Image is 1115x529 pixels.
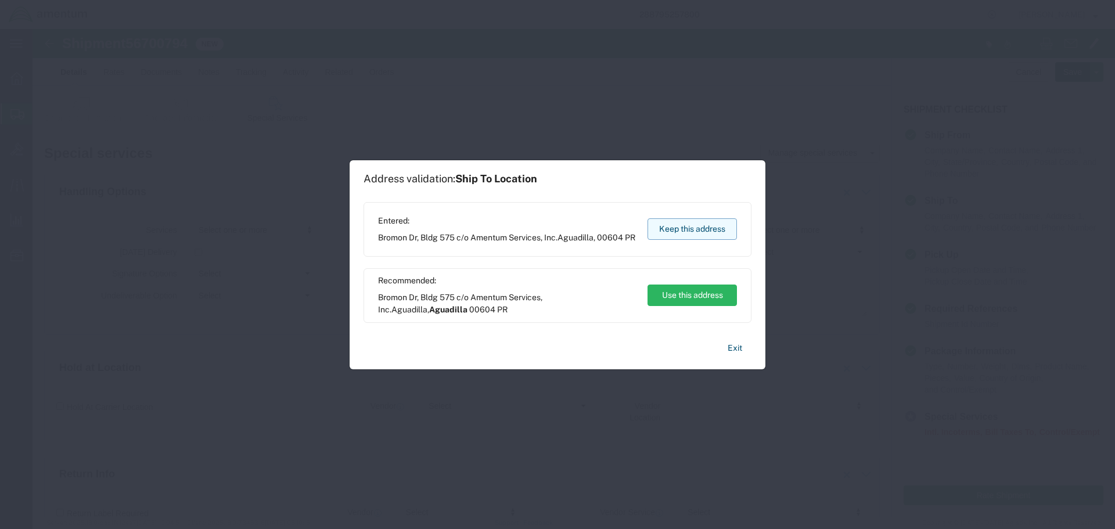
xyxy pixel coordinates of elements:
[378,275,636,287] span: Recommended:
[378,232,635,244] span: Bromon Dr, Bldg 575 c/o Amentum Services, Inc. ,
[378,292,636,316] span: Bromon Dr, Bldg 575 c/o Amentum Services, Inc. ,
[429,305,467,314] span: Aguadilla
[455,172,537,185] span: Ship To Location
[648,285,737,306] button: Use this address
[469,305,495,314] span: 00604
[648,218,737,240] button: Keep this address
[625,233,635,242] span: PR
[364,172,537,185] h1: Address validation:
[378,215,635,227] span: Entered:
[391,305,427,314] span: Aguadilla
[597,233,623,242] span: 00604
[718,338,751,358] button: Exit
[497,305,508,314] span: PR
[557,233,594,242] span: Aguadilla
